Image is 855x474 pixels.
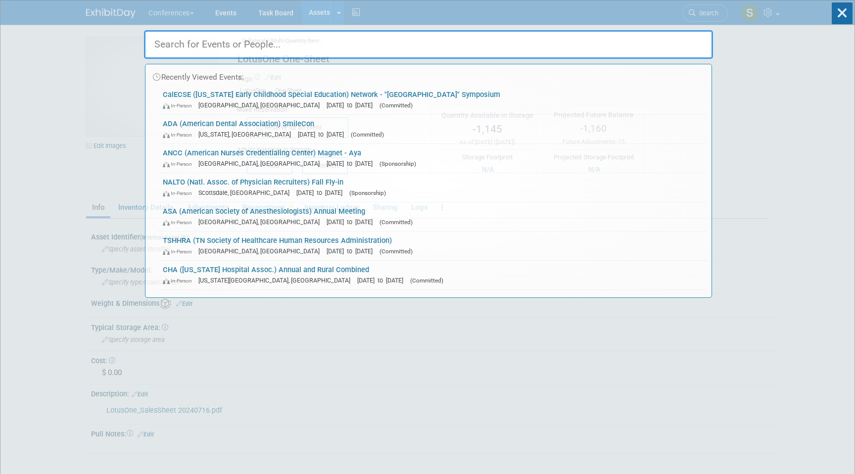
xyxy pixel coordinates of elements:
a: NALTO (Natl. Assoc. of Physician Recruiters) Fall Fly-in In-Person Scottsdale, [GEOGRAPHIC_DATA] ... [158,173,707,202]
span: [GEOGRAPHIC_DATA], [GEOGRAPHIC_DATA] [198,218,325,226]
a: TSHHRA (TN Society of Healthcare Human Resources Administration) In-Person [GEOGRAPHIC_DATA], [GE... [158,232,707,260]
span: Scottsdale, [GEOGRAPHIC_DATA] [198,189,294,196]
a: ANCC (American Nurses Credentialing Center) Magnet - Aya In-Person [GEOGRAPHIC_DATA], [GEOGRAPHIC... [158,144,707,173]
span: [GEOGRAPHIC_DATA], [GEOGRAPHIC_DATA] [198,247,325,255]
span: (Committed) [380,219,413,226]
span: [GEOGRAPHIC_DATA], [GEOGRAPHIC_DATA] [198,160,325,167]
a: ASA (American Society of Anesthesiologists) Annual Meeting In-Person [GEOGRAPHIC_DATA], [GEOGRAPH... [158,202,707,231]
span: [US_STATE][GEOGRAPHIC_DATA], [GEOGRAPHIC_DATA] [198,277,355,284]
span: [US_STATE], [GEOGRAPHIC_DATA] [198,131,296,138]
span: (Sponsorship) [380,160,416,167]
div: Recently Viewed Events: [150,64,707,86]
span: In-Person [163,219,196,226]
span: In-Person [163,132,196,138]
a: ADA (American Dental Association) SmileCon In-Person [US_STATE], [GEOGRAPHIC_DATA] [DATE] to [DAT... [158,115,707,143]
a: CalECSE ([US_STATE] Early Childhood Special Education) Network - "[GEOGRAPHIC_DATA]" Symposium In... [158,86,707,114]
span: In-Person [163,248,196,255]
span: In-Person [163,161,196,167]
span: (Committed) [380,102,413,109]
span: In-Person [163,102,196,109]
span: (Committed) [351,131,384,138]
span: [DATE] to [DATE] [327,247,378,255]
span: In-Person [163,190,196,196]
span: [DATE] to [DATE] [298,131,349,138]
span: [GEOGRAPHIC_DATA], [GEOGRAPHIC_DATA] [198,101,325,109]
span: (Committed) [410,277,443,284]
input: Search for Events or People... [144,30,713,59]
span: [DATE] to [DATE] [327,101,378,109]
span: [DATE] to [DATE] [296,189,347,196]
span: [DATE] to [DATE] [327,218,378,226]
span: (Committed) [380,248,413,255]
a: CHA ([US_STATE] Hospital Assoc.) Annual and Rural Combined In-Person [US_STATE][GEOGRAPHIC_DATA],... [158,261,707,289]
span: [DATE] to [DATE] [327,160,378,167]
span: (Sponsorship) [349,190,386,196]
span: In-Person [163,278,196,284]
span: [DATE] to [DATE] [357,277,408,284]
